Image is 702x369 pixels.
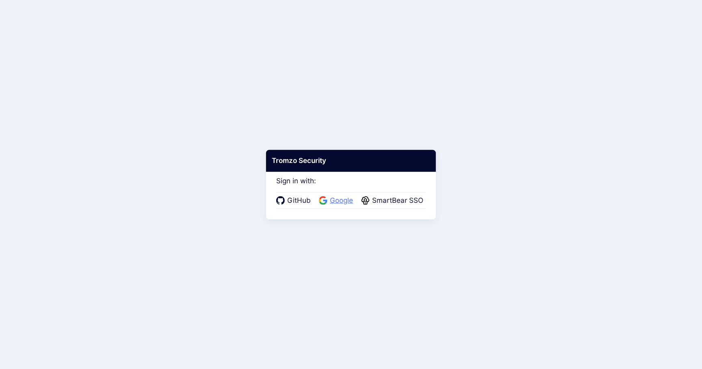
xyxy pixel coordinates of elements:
[276,195,313,206] a: GitHub
[319,195,355,206] a: Google
[276,166,426,209] div: Sign in with:
[285,195,313,206] span: GitHub
[327,195,355,206] span: Google
[361,195,426,206] a: SmartBear SSO
[370,195,426,206] span: SmartBear SSO
[266,150,436,172] div: Tromzo Security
